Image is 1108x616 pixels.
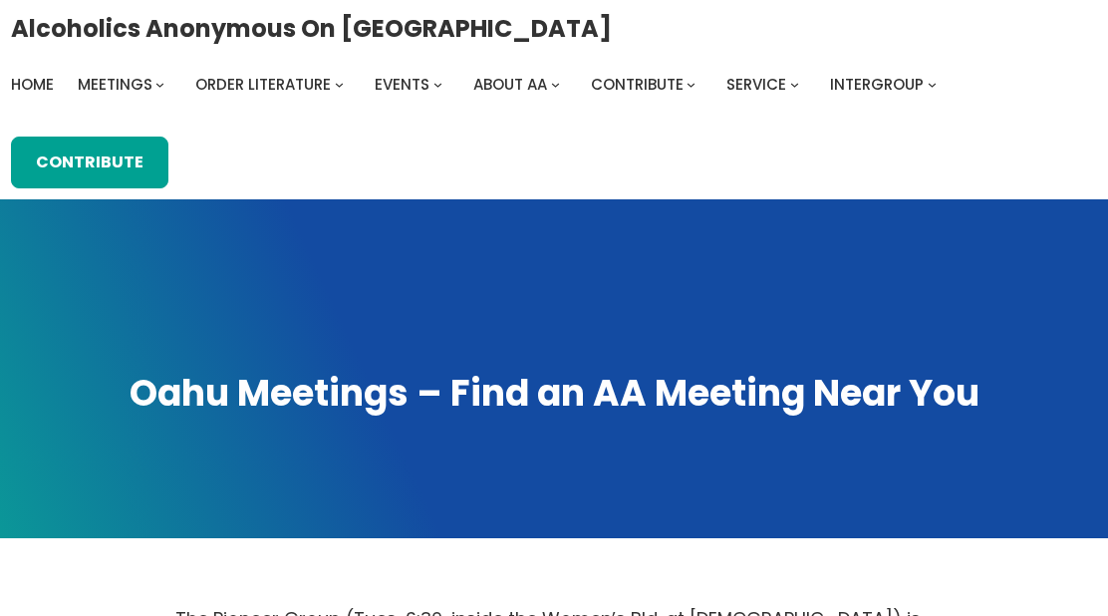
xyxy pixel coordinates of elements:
[473,71,547,99] a: About AA
[830,74,924,95] span: Intergroup
[11,74,54,95] span: Home
[78,71,152,99] a: Meetings
[473,74,547,95] span: About AA
[726,74,786,95] span: Service
[433,80,442,89] button: Events submenu
[551,80,560,89] button: About AA submenu
[375,71,429,99] a: Events
[375,74,429,95] span: Events
[18,370,1090,419] h1: Oahu Meetings – Find an AA Meeting Near You
[591,71,684,99] a: Contribute
[335,80,344,89] button: Order Literature submenu
[155,80,164,89] button: Meetings submenu
[928,80,937,89] button: Intergroup submenu
[726,71,786,99] a: Service
[195,74,331,95] span: Order Literature
[11,71,54,99] a: Home
[11,71,944,99] nav: Intergroup
[830,71,924,99] a: Intergroup
[11,7,612,50] a: Alcoholics Anonymous on [GEOGRAPHIC_DATA]
[687,80,695,89] button: Contribute submenu
[790,80,799,89] button: Service submenu
[11,137,168,188] a: Contribute
[591,74,684,95] span: Contribute
[78,74,152,95] span: Meetings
